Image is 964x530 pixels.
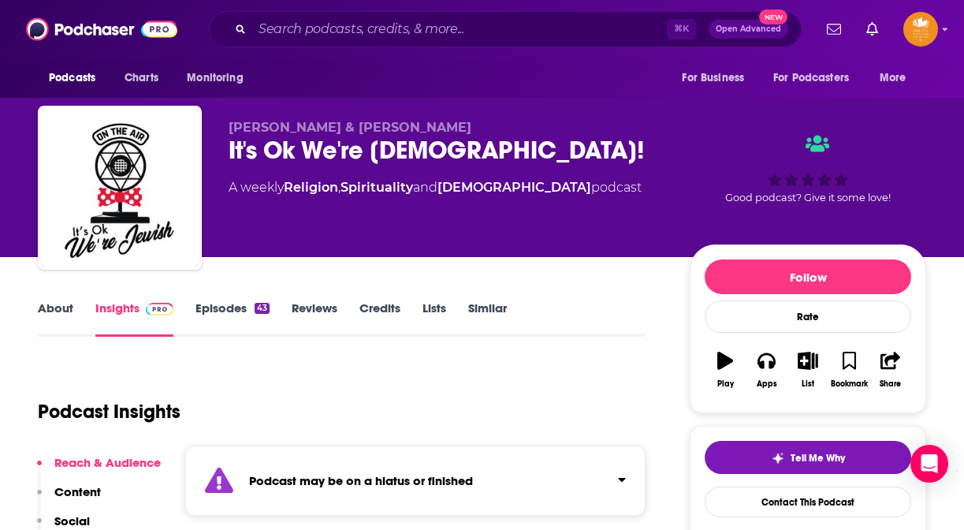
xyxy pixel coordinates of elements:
button: open menu [763,63,872,93]
span: ⌘ K [667,19,696,39]
button: Bookmark [828,342,869,398]
h1: Podcast Insights [38,400,181,424]
span: Podcasts [49,67,95,89]
span: For Podcasters [773,67,849,89]
p: Reach & Audience [54,455,161,470]
span: Monitoring [187,67,243,89]
div: Apps [757,379,777,389]
a: Similar [468,300,507,337]
section: Click to expand status details [185,446,646,516]
button: open menu [38,63,116,93]
a: InsightsPodchaser Pro [95,300,173,337]
p: Social [54,513,90,528]
a: Spirituality [341,180,413,195]
span: Tell Me Why [791,452,845,465]
a: Show notifications dropdown [860,16,884,43]
button: Share [870,342,911,398]
span: [PERSON_NAME] & [PERSON_NAME] [229,120,471,135]
span: New [759,9,787,24]
img: It's Ok We're Jewish! [41,109,199,267]
span: , [338,180,341,195]
input: Search podcasts, credits, & more... [252,17,667,42]
span: Open Advanced [716,25,781,33]
span: Logged in as ShreveWilliams [903,12,938,47]
a: About [38,300,73,337]
button: Follow [705,259,911,294]
button: Apps [746,342,787,398]
img: Podchaser Pro [146,303,173,315]
img: User Profile [903,12,938,47]
a: Charts [114,63,168,93]
a: Contact This Podcast [705,487,911,517]
a: Religion [284,180,338,195]
button: open menu [671,63,764,93]
div: Share [880,379,901,389]
span: Charts [125,67,158,89]
strong: Podcast may be on a hiatus or finished [249,473,473,488]
img: Podchaser - Follow, Share and Rate Podcasts [26,14,177,44]
div: List [802,379,814,389]
button: Play [705,342,746,398]
button: Open AdvancedNew [709,20,788,39]
img: tell me why sparkle [772,452,784,465]
button: Show profile menu [903,12,938,47]
a: Reviews [292,300,337,337]
a: Credits [359,300,400,337]
div: A weekly podcast [229,178,642,197]
button: List [787,342,828,398]
div: Good podcast? Give it some love! [690,120,926,218]
span: More [880,67,906,89]
button: open menu [176,63,263,93]
button: open menu [869,63,926,93]
a: Episodes43 [195,300,270,337]
div: 43 [255,303,270,314]
span: For Business [682,67,744,89]
span: and [413,180,437,195]
div: Play [717,379,734,389]
button: Content [37,484,101,513]
a: Lists [422,300,446,337]
span: Good podcast? Give it some love! [725,192,891,203]
a: Show notifications dropdown [821,16,847,43]
p: Content [54,484,101,499]
button: Reach & Audience [37,455,161,484]
div: Open Intercom Messenger [910,445,948,483]
div: Search podcasts, credits, & more... [209,11,802,47]
div: Bookmark [831,379,868,389]
div: Rate [705,300,911,333]
a: [DEMOGRAPHIC_DATA] [437,180,591,195]
button: tell me why sparkleTell Me Why [705,441,911,474]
